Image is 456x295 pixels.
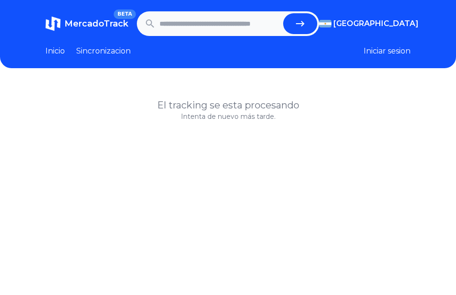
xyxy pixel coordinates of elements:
img: Argentina [319,20,331,27]
img: MercadoTrack [45,16,61,31]
button: [GEOGRAPHIC_DATA] [319,18,411,29]
p: Intenta de nuevo más tarde. [45,112,411,121]
span: [GEOGRAPHIC_DATA] [333,18,419,29]
button: Iniciar sesion [364,45,411,57]
a: MercadoTrackBETA [45,16,128,31]
a: Inicio [45,45,65,57]
span: BETA [114,9,136,19]
a: Sincronizacion [76,45,131,57]
span: MercadoTrack [64,18,128,29]
h1: El tracking se esta procesando [45,98,411,112]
